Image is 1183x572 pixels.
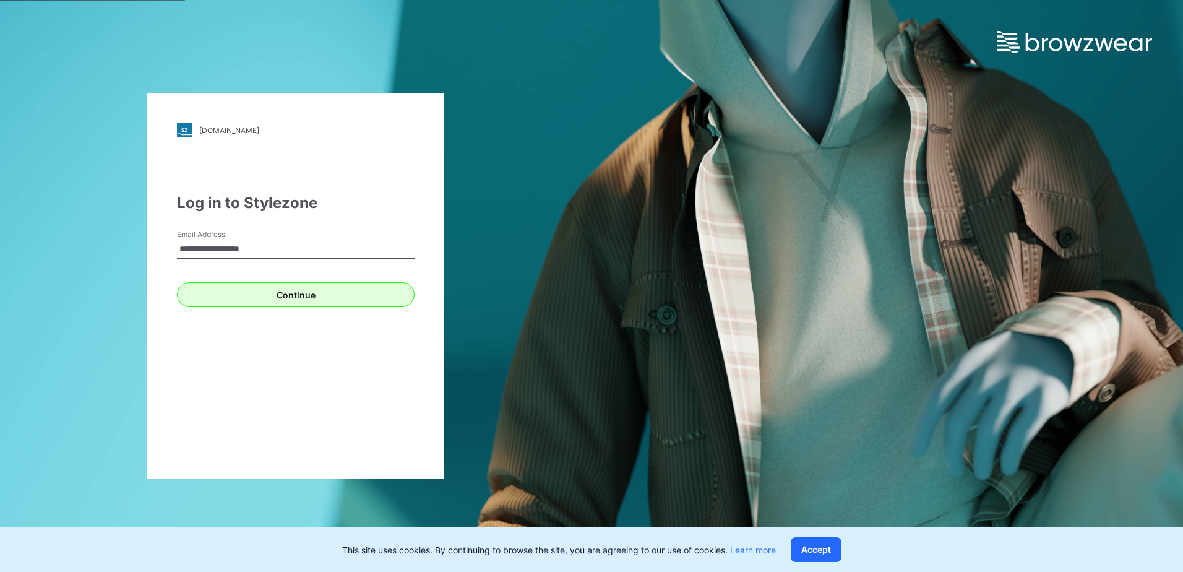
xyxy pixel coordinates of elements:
[177,123,192,137] img: stylezone-logo.562084cfcfab977791bfbf7441f1a819.svg
[177,282,415,307] button: Continue
[177,192,415,214] div: Log in to Stylezone
[342,544,776,557] p: This site uses cookies. By continuing to browse the site, you are agreeing to our use of cookies.
[177,123,415,137] a: [DOMAIN_NAME]
[997,31,1152,53] img: browzwear-logo.e42bd6dac1945053ebaf764b6aa21510.svg
[177,229,264,240] label: Email Address
[199,126,259,135] div: [DOMAIN_NAME]
[730,545,776,555] a: Learn more
[791,537,841,562] button: Accept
